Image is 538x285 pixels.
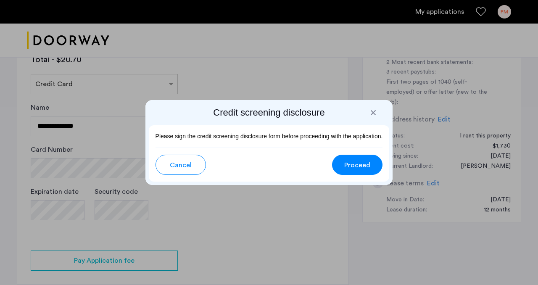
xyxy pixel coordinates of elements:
button: button [332,155,382,175]
button: button [156,155,206,175]
span: Cancel [170,160,192,170]
span: Proceed [344,160,370,170]
h2: Credit screening disclosure [149,107,390,119]
p: Please sign the credit screening disclosure form before proceeding with the application. [156,132,383,141]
